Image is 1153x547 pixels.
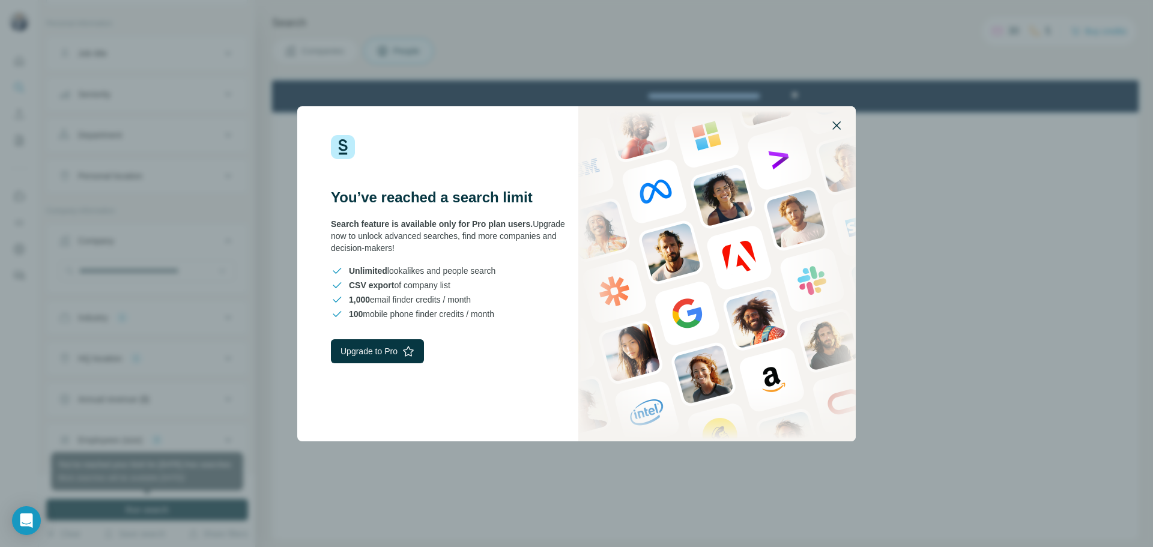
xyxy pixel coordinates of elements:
h3: You’ve reached a search limit [331,188,576,207]
div: Upgrade now to unlock advanced searches, find more companies and decision-makers! [331,218,576,254]
span: Search feature is available only for Pro plan users. [331,219,533,229]
div: Open Intercom Messenger [12,506,41,535]
img: Surfe Stock Photo - showing people and technologies [578,106,856,441]
div: Upgrade plan for full access to Surfe [347,2,516,29]
span: CSV export [349,280,394,290]
span: of company list [349,279,450,291]
span: 1,000 [349,295,370,304]
button: Upgrade to Pro [331,339,424,363]
span: lookalikes and people search [349,265,495,277]
span: Unlimited [349,266,387,276]
span: 100 [349,309,363,319]
img: Surfe Logo [331,135,355,159]
span: email finder credits / month [349,294,471,306]
span: mobile phone finder credits / month [349,308,494,320]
